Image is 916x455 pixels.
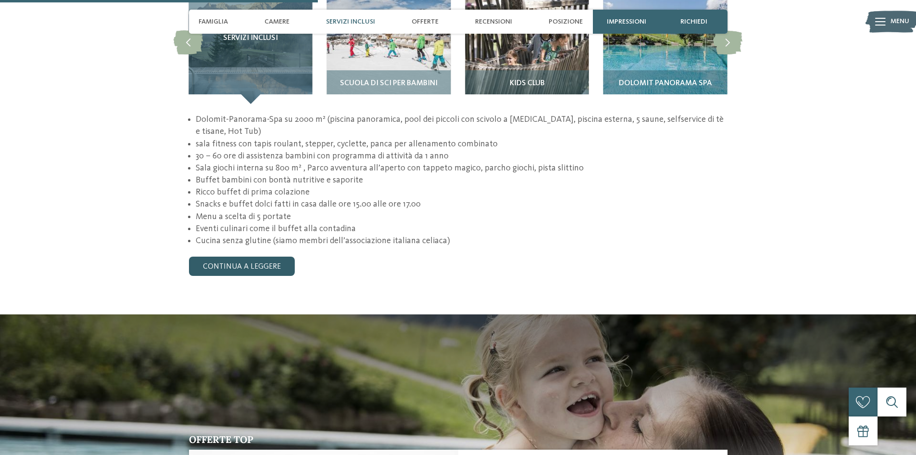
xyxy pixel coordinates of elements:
li: Cucina senza glutine (siamo membri dell’associazione italiana celiaca) [196,235,727,247]
a: continua a leggere [189,257,295,276]
span: Impressioni [607,18,646,26]
li: Eventi culinari come il buffet alla contadina [196,223,727,235]
li: Buffet bambini con bontà nutritive e saporite [196,174,727,186]
span: Kids Club [510,79,545,88]
li: Sala giochi interna su 800 m² , Parco avventura all’aperto con tappeto magico, parcho giochi, pis... [196,162,727,174]
span: Posizione [549,18,583,26]
span: Offerte [412,18,439,26]
li: 30 – 60 ore di assistenza bambini con programma di attività da 1 anno [196,150,727,162]
span: Servizi inclusi [326,18,375,26]
span: Servizi inclusi [223,34,278,43]
span: Dolomit Panorama SPA [619,79,712,88]
span: richiedi [680,18,707,26]
li: Snacks e buffet dolci fatti in casa dalle ore 15.00 alle ore 17.00 [196,198,727,210]
span: Scuola di sci per bambini [340,79,438,88]
li: Dolomit-Panorama-Spa su 2000 m² (piscina panoramica, pool dei piccoli con scivolo a [MEDICAL_DATA... [196,114,727,138]
li: Menu a scelta di 5 portate [196,211,727,223]
span: Offerte top [189,433,253,445]
span: Famiglia [199,18,228,26]
li: Ricco buffet di prima colazione [196,186,727,198]
li: sala fitness con tapis roulant, stepper, cyclette, panca per allenamento combinato [196,138,727,150]
span: Camere [264,18,289,26]
span: Recensioni [475,18,512,26]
